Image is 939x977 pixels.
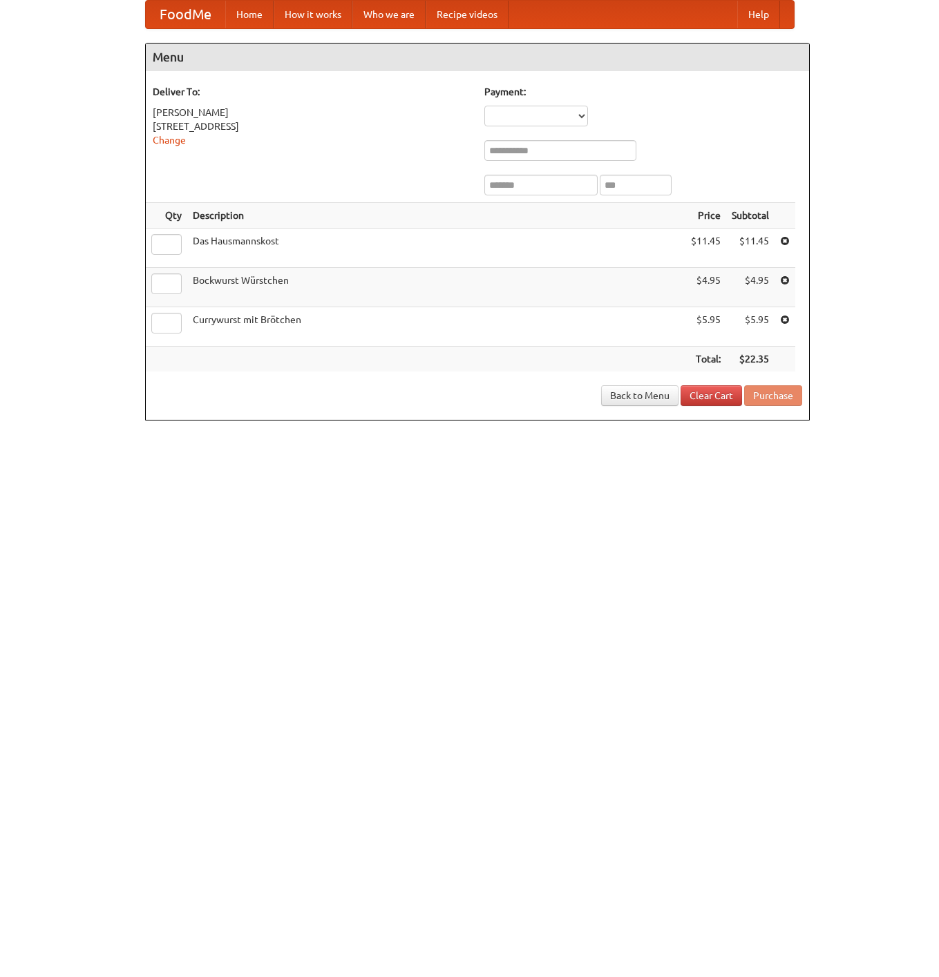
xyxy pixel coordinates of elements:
[685,229,726,268] td: $11.45
[153,135,186,146] a: Change
[146,1,225,28] a: FoodMe
[726,268,775,307] td: $4.95
[146,203,187,229] th: Qty
[484,85,802,99] h5: Payment:
[153,119,471,133] div: [STREET_ADDRESS]
[726,203,775,229] th: Subtotal
[737,1,780,28] a: Help
[685,268,726,307] td: $4.95
[187,307,685,347] td: Currywurst mit Brötchen
[685,347,726,372] th: Total:
[744,385,802,406] button: Purchase
[225,1,274,28] a: Home
[726,347,775,372] th: $22.35
[426,1,509,28] a: Recipe videos
[153,106,471,119] div: [PERSON_NAME]
[187,229,685,268] td: Das Hausmannskost
[153,85,471,99] h5: Deliver To:
[187,203,685,229] th: Description
[146,43,809,71] h4: Menu
[726,229,775,268] td: $11.45
[685,307,726,347] td: $5.95
[726,307,775,347] td: $5.95
[352,1,426,28] a: Who we are
[685,203,726,229] th: Price
[681,385,742,406] a: Clear Cart
[601,385,679,406] a: Back to Menu
[274,1,352,28] a: How it works
[187,268,685,307] td: Bockwurst Würstchen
